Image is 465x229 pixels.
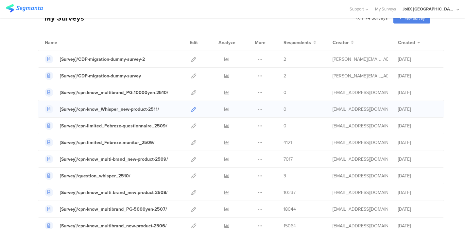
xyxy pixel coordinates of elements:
[333,172,388,179] div: kumai.ik@pg.com
[333,106,388,113] div: kumai.ik@pg.com
[45,105,159,113] a: [Survey]/cpn-know_Whisper_new-product-2511/
[398,73,437,79] div: [DATE]
[333,156,388,163] div: kumai.ik@pg.com
[284,39,316,46] button: Respondents
[333,73,388,79] div: praharaj.sp.1@pg.com
[45,88,168,97] a: [Survey]/cpn-know_multibrand_PG-10000yen-2510/
[60,172,130,179] div: [Survey]/question_whisper_2510/
[403,6,455,12] div: JoltX [GEOGRAPHIC_DATA]
[284,206,296,213] span: 18044
[284,106,286,113] span: 0
[60,139,155,146] div: [Survey]/cpn-limited_Febreze-monitor_2509/
[350,6,364,12] span: Support
[365,15,388,22] span: 74 Surveys
[284,172,286,179] span: 3
[284,123,286,129] span: 0
[333,123,388,129] div: kumai.ik@pg.com
[284,189,296,196] span: 10237
[45,205,167,213] a: [Survey]/cpn-know_multibrand_PG-5000yen-2507/
[398,139,437,146] div: [DATE]
[333,89,388,96] div: kumai.ik@pg.com
[404,15,425,21] span: New survey
[45,172,130,180] a: [Survey]/question_whisper_2510/
[361,15,364,22] span: |
[398,123,437,129] div: [DATE]
[45,155,168,163] a: [Survey]/cpn-know_multi-brand_new-product-2509/
[60,89,168,96] div: [Survey]/cpn-know_multibrand_PG-10000yen-2510/
[284,39,311,46] span: Respondents
[398,189,437,196] div: [DATE]
[217,34,237,51] div: Analyze
[38,12,84,24] div: My Surveys
[398,206,437,213] div: [DATE]
[333,206,388,213] div: kumai.ik@pg.com
[60,73,141,79] div: [Survey]/CDP-migration-dummy-survey
[60,156,168,163] div: [Survey]/cpn-know_multi-brand_new-product-2509/
[45,55,145,63] a: [Survey]/CDP-migration-dummy-survey-2
[284,156,293,163] span: 7017
[45,122,167,130] a: [Survey]/cpn-limited_Febreze-questionnaire_2509/
[253,34,267,51] div: More
[333,39,349,46] span: Creator
[284,73,286,79] span: 2
[398,156,437,163] div: [DATE]
[60,106,159,113] div: [Survey]/cpn-know_Whisper_new-product-2511/
[60,189,168,196] div: [Survey]/cpn-know_multi-brand_new-product-2508/
[45,39,84,46] div: Name
[284,139,292,146] span: 4121
[60,206,167,213] div: [Survey]/cpn-know_multibrand_PG-5000yen-2507/
[284,89,286,96] span: 0
[333,39,354,46] button: Creator
[398,39,415,46] span: Created
[398,39,420,46] button: Created
[187,34,201,51] div: Edit
[398,106,437,113] div: [DATE]
[398,56,437,63] div: [DATE]
[45,72,141,80] a: [Survey]/CDP-migration-dummy-survey
[333,189,388,196] div: kumai.ik@pg.com
[45,188,168,197] a: [Survey]/cpn-know_multi-brand_new-product-2508/
[333,139,388,146] div: kumai.ik@pg.com
[398,172,437,179] div: [DATE]
[60,56,145,63] div: [Survey]/CDP-migration-dummy-survey-2
[60,123,167,129] div: [Survey]/cpn-limited_Febreze-questionnaire_2509/
[45,138,155,147] a: [Survey]/cpn-limited_Febreze-monitor_2509/
[284,56,286,63] span: 2
[333,56,388,63] div: praharaj.sp.1@pg.com
[398,89,437,96] div: [DATE]
[6,4,43,12] img: segmanta logo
